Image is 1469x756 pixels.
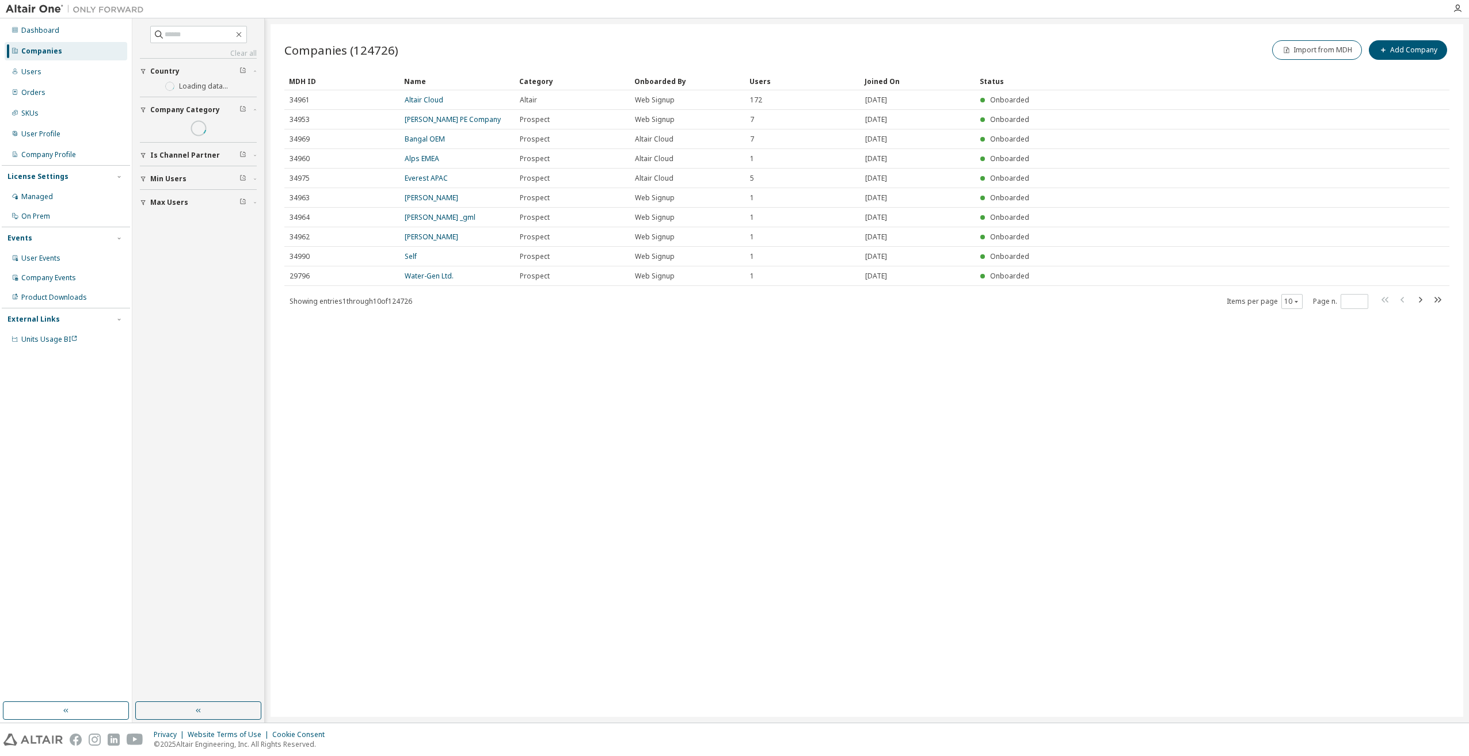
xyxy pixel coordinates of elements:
span: 29796 [290,272,310,281]
span: Companies (124726) [284,42,398,58]
button: Country [140,59,257,84]
div: Users [21,67,41,77]
div: Name [404,72,510,90]
span: Onboarded [990,154,1029,163]
span: Showing entries 1 through 10 of 124726 [290,296,412,306]
span: Prospect [520,252,550,261]
button: 10 [1284,297,1300,306]
button: Min Users [140,166,257,192]
span: 34963 [290,193,310,203]
span: Web Signup [635,232,675,242]
span: Onboarded [990,114,1029,124]
img: Altair One [6,3,150,15]
span: Clear filter [239,105,246,114]
span: Page n. [1313,294,1368,309]
span: Altair Cloud [635,135,673,144]
span: [DATE] [865,252,887,261]
span: 1 [750,154,754,163]
div: Users [749,72,855,90]
div: Privacy [154,730,188,739]
span: Altair Cloud [635,154,673,163]
span: Onboarded [990,271,1029,281]
span: Altair Cloud [635,174,673,183]
div: Company Profile [21,150,76,159]
div: Companies [21,47,62,56]
a: [PERSON_NAME] PE Company [405,114,501,124]
div: Onboarded By [634,72,740,90]
span: [DATE] [865,115,887,124]
button: Max Users [140,190,257,215]
span: Web Signup [635,272,675,281]
div: Company Events [21,273,76,282]
span: Clear filter [239,198,246,207]
span: 1 [750,232,754,242]
span: 172 [750,96,762,105]
div: User Profile [21,129,60,139]
div: Events [7,234,32,243]
span: Company Category [150,105,220,114]
div: Orders [21,88,45,97]
span: 1 [750,272,754,281]
span: [DATE] [865,174,887,183]
a: Bangal OEM [405,134,445,144]
a: Everest APAC [405,173,448,183]
span: [DATE] [865,232,887,242]
div: MDH ID [289,72,395,90]
div: User Events [21,254,60,263]
div: Status [980,72,1380,90]
span: 7 [750,115,754,124]
div: Dashboard [21,26,59,35]
span: Web Signup [635,252,675,261]
div: Joined On [865,72,971,90]
span: 7 [750,135,754,144]
div: Cookie Consent [272,730,332,739]
img: altair_logo.svg [3,734,63,746]
a: Water-Gen Ltd. [405,271,454,281]
span: Prospect [520,193,550,203]
img: linkedin.svg [108,734,120,746]
span: Country [150,67,180,76]
span: Web Signup [635,213,675,222]
span: 34960 [290,154,310,163]
span: 1 [750,193,754,203]
span: Onboarded [990,173,1029,183]
span: Onboarded [990,251,1029,261]
a: Alps EMEA [405,154,439,163]
span: Onboarded [990,95,1029,105]
div: Website Terms of Use [188,730,272,739]
a: [PERSON_NAME] _gml [405,212,475,222]
span: Altair [520,96,537,105]
span: Onboarded [990,134,1029,144]
p: © 2025 Altair Engineering, Inc. All Rights Reserved. [154,739,332,749]
a: Clear all [140,49,257,58]
span: Max Users [150,198,188,207]
span: 1 [750,213,754,222]
span: Min Users [150,174,187,184]
a: Self [405,251,417,261]
span: 34964 [290,213,310,222]
button: Company Category [140,97,257,123]
button: Add Company [1369,40,1447,60]
img: youtube.svg [127,734,143,746]
button: Is Channel Partner [140,143,257,168]
span: [DATE] [865,154,887,163]
span: Items per page [1227,294,1303,309]
span: Prospect [520,135,550,144]
span: [DATE] [865,213,887,222]
div: Managed [21,192,53,201]
span: [DATE] [865,272,887,281]
img: facebook.svg [70,734,82,746]
span: Onboarded [990,212,1029,222]
div: External Links [7,315,60,324]
span: 34990 [290,252,310,261]
span: Onboarded [990,232,1029,242]
span: Prospect [520,213,550,222]
a: [PERSON_NAME] [405,193,458,203]
span: 34961 [290,96,310,105]
label: Loading data... [179,82,228,91]
span: [DATE] [865,96,887,105]
span: Clear filter [239,151,246,160]
span: 34975 [290,174,310,183]
span: Clear filter [239,67,246,76]
a: [PERSON_NAME] [405,232,458,242]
